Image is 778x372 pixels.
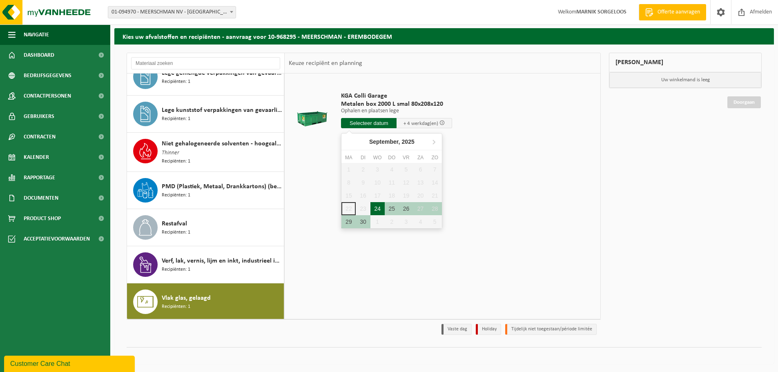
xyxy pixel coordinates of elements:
div: vr [399,154,413,162]
div: [PERSON_NAME] [609,53,762,72]
span: Navigatie [24,25,49,45]
div: 3 [399,215,413,228]
div: 26 [399,202,413,215]
span: Niet gehalogeneerde solventen - hoogcalorisch in 200lt-vat [162,139,282,149]
span: Recipiënten: 1 [162,192,190,199]
span: Rapportage [24,167,55,188]
a: Doorgaan [727,96,761,108]
span: Product Shop [24,208,61,229]
p: Uw winkelmand is leeg [609,72,761,88]
span: Offerte aanvragen [655,8,702,16]
span: PMD (Plastiek, Metaal, Drankkartons) (bedrijven) [162,182,282,192]
div: 24 [370,202,385,215]
span: Recipiënten: 1 [162,266,190,274]
li: Tijdelijk niet toegestaan/période limitée [505,324,597,335]
div: wo [370,154,385,162]
span: Contactpersonen [24,86,71,106]
button: Lege kunststof verpakkingen van gevaarlijke stoffen Recipiënten: 1 [127,96,284,133]
span: Dashboard [24,45,54,65]
span: 01-094970 - MEERSCHMAN NV - EREMBODEGEM [108,6,236,18]
span: Recipiënten: 1 [162,229,190,236]
i: 2025 [402,139,415,145]
div: 2 [385,215,399,228]
span: Recipiënten: 1 [162,115,190,123]
span: Metalen box 2000 L smal 80x208x120 [341,100,452,108]
span: Thinner [162,149,179,158]
button: Restafval Recipiënten: 1 [127,209,284,246]
iframe: chat widget [4,354,136,372]
span: + 4 werkdag(en) [403,121,438,126]
span: Acceptatievoorwaarden [24,229,90,249]
li: Vaste dag [441,324,472,335]
div: ma [341,154,356,162]
span: Vlak glas, gelaagd [162,293,211,303]
span: Recipiënten: 1 [162,78,190,86]
span: 01-094970 - MEERSCHMAN NV - EREMBODEGEM [108,7,236,18]
div: di [356,154,370,162]
input: Materiaal zoeken [131,57,280,69]
div: 1 [370,215,385,228]
button: Vlak glas, gelaagd Recipiënten: 1 [127,283,284,320]
div: 29 [341,215,356,228]
span: Recipiënten: 1 [162,158,190,165]
span: Contracten [24,127,56,147]
span: Verf, lak, vernis, lijm en inkt, industrieel in kleinverpakking [162,256,282,266]
button: PMD (Plastiek, Metaal, Drankkartons) (bedrijven) Recipiënten: 1 [127,172,284,209]
span: Lege kunststof verpakkingen van gevaarlijke stoffen [162,105,282,115]
div: September, [366,135,418,148]
a: Offerte aanvragen [639,4,706,20]
span: Restafval [162,219,187,229]
span: Bedrijfsgegevens [24,65,71,86]
button: Verf, lak, vernis, lijm en inkt, industrieel in kleinverpakking Recipiënten: 1 [127,246,284,283]
div: 30 [356,215,370,228]
span: Gebruikers [24,106,54,127]
div: do [385,154,399,162]
strong: MARNIK SORGELOOS [576,9,626,15]
div: 25 [385,202,399,215]
div: zo [428,154,442,162]
span: Recipiënten: 1 [162,303,190,311]
button: Lege gemengde verpakkingen van gevaarlijke stoffen Recipiënten: 1 [127,58,284,96]
li: Holiday [476,324,501,335]
p: Ophalen en plaatsen lege [341,108,452,114]
input: Selecteer datum [341,118,397,128]
button: Niet gehalogeneerde solventen - hoogcalorisch in 200lt-vat Thinner Recipiënten: 1 [127,133,284,172]
span: Kalender [24,147,49,167]
span: KGA Colli Garage [341,92,452,100]
h2: Kies uw afvalstoffen en recipiënten - aanvraag voor 10-968295 - MEERSCHMAN - EREMBODEGEM [114,28,774,44]
span: Documenten [24,188,58,208]
div: Keuze recipiënt en planning [285,53,366,74]
div: za [413,154,428,162]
